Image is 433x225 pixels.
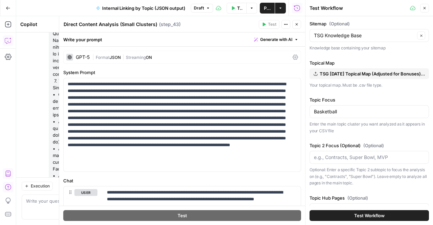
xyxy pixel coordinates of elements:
[310,166,429,186] p: Optional: Enter a specific Topic 2 subtopic to focus the analysis on (e.g., "Contracts", "Super B...
[237,5,242,12] span: Test Workflow
[310,68,429,79] button: TSG [DATE] Topical Map (Adjusted for Bonuses).csv
[110,55,121,60] span: JSON
[20,21,95,28] div: Copilot
[310,121,429,134] p: Enter the main topic cluster you want analyzed as it appears in your CSV file
[329,20,350,27] span: (Optional)
[96,55,110,60] span: Format
[63,177,301,184] label: Chat
[354,212,385,219] span: Test Workflow
[310,20,429,27] label: Sitemap
[260,3,275,14] button: Publish
[310,195,429,201] label: Topic Hub Pages
[63,69,301,76] label: System Prompt
[146,55,152,60] span: ON
[121,53,126,60] span: |
[76,55,90,60] div: GPT-5
[74,189,97,196] button: user
[126,55,146,60] span: Streaming
[251,35,301,44] button: Generate with AI
[314,32,415,39] input: TSG Knowledge Base
[260,37,292,43] span: Generate with AI
[264,5,271,12] span: Publish
[102,5,185,12] span: Internal Linking by Topic (JSON output)
[92,53,96,60] span: |
[31,183,50,189] span: Execution
[347,195,368,201] span: (Optional)
[63,210,301,221] button: Test
[159,21,181,28] span: ( step_43 )
[22,182,53,190] button: Execution
[310,96,429,103] label: Topic Focus
[310,210,429,221] button: Test Workflow
[363,142,384,149] span: (Optional)
[314,154,425,161] input: e.g., Contracts, Super Bowl, MVP
[194,5,204,11] span: Draft
[320,70,425,77] span: TSG [DATE] Topical Map (Adjusted for Bonuses).csv
[64,21,157,28] textarea: Direct Content Analysis (Small Clusters)
[92,3,189,14] button: Internal Linking by Topic (JSON output)
[178,212,187,219] span: Test
[310,82,429,89] p: Your topical map. Must be .csv file type.
[310,60,429,66] label: Topical Map
[227,3,247,14] button: Test Workflow
[310,142,429,149] label: Topic 2 Focus (Optional)
[268,21,276,27] span: Test
[59,32,305,46] div: Write your prompt
[259,20,279,29] button: Test
[191,4,213,13] button: Draft
[310,45,429,51] p: Knowledge base containing your sitemap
